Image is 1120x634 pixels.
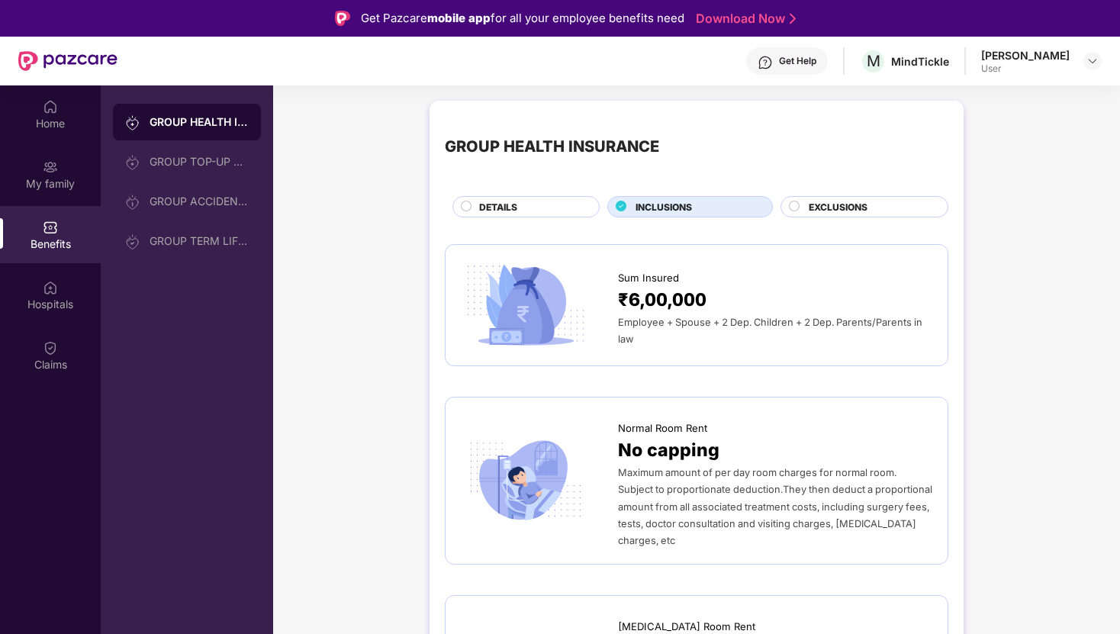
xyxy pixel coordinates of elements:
span: No capping [618,436,719,464]
span: DETAILS [479,200,517,214]
span: EXCLUSIONS [809,200,867,214]
div: GROUP TERM LIFE INSURANCE [150,235,249,247]
strong: mobile app [427,11,491,25]
span: Sum Insured [618,270,679,286]
span: Normal Room Rent [618,420,707,436]
span: Employee + Spouse + 2 Dep. Children + 2 Dep. Parents/Parents in law [618,317,922,345]
div: GROUP HEALTH INSURANCE [445,134,659,159]
img: svg+xml;base64,PHN2ZyBpZD0iQmVuZWZpdHMiIHhtbG5zPSJodHRwOi8vd3d3LnczLm9yZy8yMDAwL3N2ZyIgd2lkdGg9Ij... [43,220,58,235]
img: New Pazcare Logo [18,51,117,71]
img: svg+xml;base64,PHN2ZyB3aWR0aD0iMjAiIGhlaWdodD0iMjAiIHZpZXdCb3g9IjAgMCAyMCAyMCIgZmlsbD0ibm9uZSIgeG... [125,234,140,249]
img: Stroke [790,11,796,27]
div: GROUP TOP-UP POLICY [150,156,249,168]
div: User [981,63,1070,75]
span: ₹6,00,000 [618,286,706,314]
img: icon [461,436,591,526]
span: Maximum amount of per day room charges for normal room. Subject to proportionate deduction.They t... [618,467,932,546]
div: Get Pazcare for all your employee benefits need [361,9,684,27]
img: svg+xml;base64,PHN2ZyBpZD0iRHJvcGRvd24tMzJ4MzIiIHhtbG5zPSJodHRwOi8vd3d3LnczLm9yZy8yMDAwL3N2ZyIgd2... [1086,55,1099,67]
div: Get Help [779,55,816,67]
span: M [867,52,880,70]
img: svg+xml;base64,PHN2ZyB3aWR0aD0iMjAiIGhlaWdodD0iMjAiIHZpZXdCb3g9IjAgMCAyMCAyMCIgZmlsbD0ibm9uZSIgeG... [125,115,140,130]
img: svg+xml;base64,PHN2ZyB3aWR0aD0iMjAiIGhlaWdodD0iMjAiIHZpZXdCb3g9IjAgMCAyMCAyMCIgZmlsbD0ibm9uZSIgeG... [43,159,58,175]
img: svg+xml;base64,PHN2ZyBpZD0iSG9zcGl0YWxzIiB4bWxucz0iaHR0cDovL3d3dy53My5vcmcvMjAwMC9zdmciIHdpZHRoPS... [43,280,58,295]
img: icon [461,260,591,350]
div: [PERSON_NAME] [981,48,1070,63]
div: GROUP ACCIDENTAL INSURANCE [150,195,249,208]
div: GROUP HEALTH INSURANCE [150,114,249,130]
img: svg+xml;base64,PHN2ZyB3aWR0aD0iMjAiIGhlaWdodD0iMjAiIHZpZXdCb3g9IjAgMCAyMCAyMCIgZmlsbD0ibm9uZSIgeG... [125,195,140,210]
a: Download Now [696,11,791,27]
img: svg+xml;base64,PHN2ZyBpZD0iSGVscC0zMngzMiIgeG1sbnM9Imh0dHA6Ly93d3cudzMub3JnLzIwMDAvc3ZnIiB3aWR0aD... [758,55,773,70]
img: Logo [335,11,350,26]
img: svg+xml;base64,PHN2ZyBpZD0iSG9tZSIgeG1sbnM9Imh0dHA6Ly93d3cudzMub3JnLzIwMDAvc3ZnIiB3aWR0aD0iMjAiIG... [43,99,58,114]
span: INCLUSIONS [636,200,692,214]
div: MindTickle [891,54,949,69]
img: svg+xml;base64,PHN2ZyB3aWR0aD0iMjAiIGhlaWdodD0iMjAiIHZpZXdCb3g9IjAgMCAyMCAyMCIgZmlsbD0ibm9uZSIgeG... [125,155,140,170]
img: svg+xml;base64,PHN2ZyBpZD0iQ2xhaW0iIHhtbG5zPSJodHRwOi8vd3d3LnczLm9yZy8yMDAwL3N2ZyIgd2lkdGg9IjIwIi... [43,340,58,356]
